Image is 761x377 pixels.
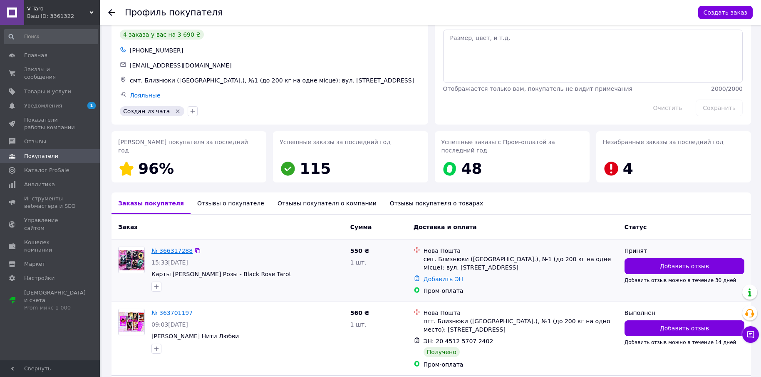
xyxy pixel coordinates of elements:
div: Нова Пошта [424,309,618,317]
span: 09:03[DATE] [151,321,188,328]
span: Инструменты вебмастера и SEO [24,195,77,210]
img: Фото товару [119,312,144,332]
input: Поиск [4,29,98,44]
span: Управление сайтом [24,217,77,232]
span: Успешные заказы с Пром-оплатой за последний год [441,139,555,154]
span: [DEMOGRAPHIC_DATA] и счета [24,289,86,312]
div: Заказы покупателя [112,192,191,214]
span: Добавить отзыв можно в течение 30 дней [625,277,736,283]
span: [EMAIL_ADDRESS][DOMAIN_NAME] [130,62,232,69]
span: Главная [24,52,47,59]
a: Фото товару [118,309,145,335]
button: Создать заказ [698,6,753,19]
span: Отзывы [24,138,46,145]
div: Отзывы покупателя о товарах [383,192,490,214]
span: V Taro [27,5,89,12]
span: 115 [300,160,331,177]
div: Отзывы покупателя о компании [271,192,383,214]
span: Каталог ProSale [24,167,69,174]
div: Принят [625,247,744,255]
span: 48 [461,160,482,177]
span: Заказы и сообщения [24,66,77,81]
span: Кошелек компании [24,239,77,254]
span: Показатели работы компании [24,116,77,131]
div: 4 заказа у вас на 3 690 ₴ [120,30,204,40]
div: [PHONE_NUMBER] [128,45,421,56]
span: 96% [138,160,174,177]
span: Уведомления [24,102,62,110]
span: 1 [87,102,96,109]
span: Отображается только вам, покупатель не видит примечания [443,85,632,92]
span: Добавить отзыв [660,324,709,332]
div: Пром-оплата [424,360,618,369]
img: Фото товару [119,250,144,270]
button: Чат с покупателем [742,326,759,343]
span: Сумма [350,224,372,230]
span: Статус [625,224,647,230]
span: Создан из чата [123,108,170,115]
svg: Удалить метку [174,108,181,115]
span: Доставка и оплата [414,224,477,230]
div: Нова Пошта [424,247,618,255]
div: Ваш ID: 3361322 [27,12,100,20]
div: Prom микс 1 000 [24,304,86,312]
div: Выполнен [625,309,744,317]
a: № 366317288 [151,247,193,254]
div: смт. Близнюки ([GEOGRAPHIC_DATA].), №1 (до 200 кг на одне місце): вул. [STREET_ADDRESS] [424,255,618,272]
span: Аналитика [24,181,55,188]
div: Пром-оплата [424,287,618,295]
button: Добавить отзыв [625,258,744,274]
a: Лояльные [130,92,161,99]
span: [PERSON_NAME] покупателя за последний год [118,139,248,154]
span: Настройки [24,275,55,282]
button: Добавить отзыв [625,320,744,336]
div: пгт. Близнюки ([GEOGRAPHIC_DATA].), №1 (до 200 кг на одно место): [STREET_ADDRESS] [424,317,618,334]
div: смт. Близнюки ([GEOGRAPHIC_DATA].), №1 (до 200 кг на одне місце): вул. [STREET_ADDRESS] [128,75,421,86]
a: [PERSON_NAME] Нити Любви [151,333,239,340]
span: ЭН: 20 4512 5707 2402 [424,338,493,345]
span: 2000 / 2000 [711,85,743,92]
a: Карты [PERSON_NAME] Розы - Black Rose Tarot [151,271,291,277]
span: 15:33[DATE] [151,259,188,266]
span: Добавить отзыв [660,262,709,270]
span: Маркет [24,260,45,268]
a: Добавить ЭН [424,276,463,282]
span: 560 ₴ [350,310,369,316]
span: Заказ [118,224,137,230]
div: Вернуться назад [108,8,115,17]
span: 1 шт. [350,321,367,328]
span: Добавить отзыв можно в течение 14 дней [625,340,736,345]
span: Покупатели [24,152,58,160]
span: 1 шт. [350,259,367,266]
a: № 363701197 [151,310,193,316]
span: Товары и услуги [24,88,71,95]
span: 550 ₴ [350,247,369,254]
h1: Профиль покупателя [125,7,223,17]
span: Незабранные заказы за последний год [603,139,724,145]
span: 4 [623,160,633,177]
a: Фото товару [118,247,145,273]
div: Отзывы о покупателе [191,192,271,214]
span: Успешные заказы за последний год [280,139,391,145]
div: Получено [424,347,460,357]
